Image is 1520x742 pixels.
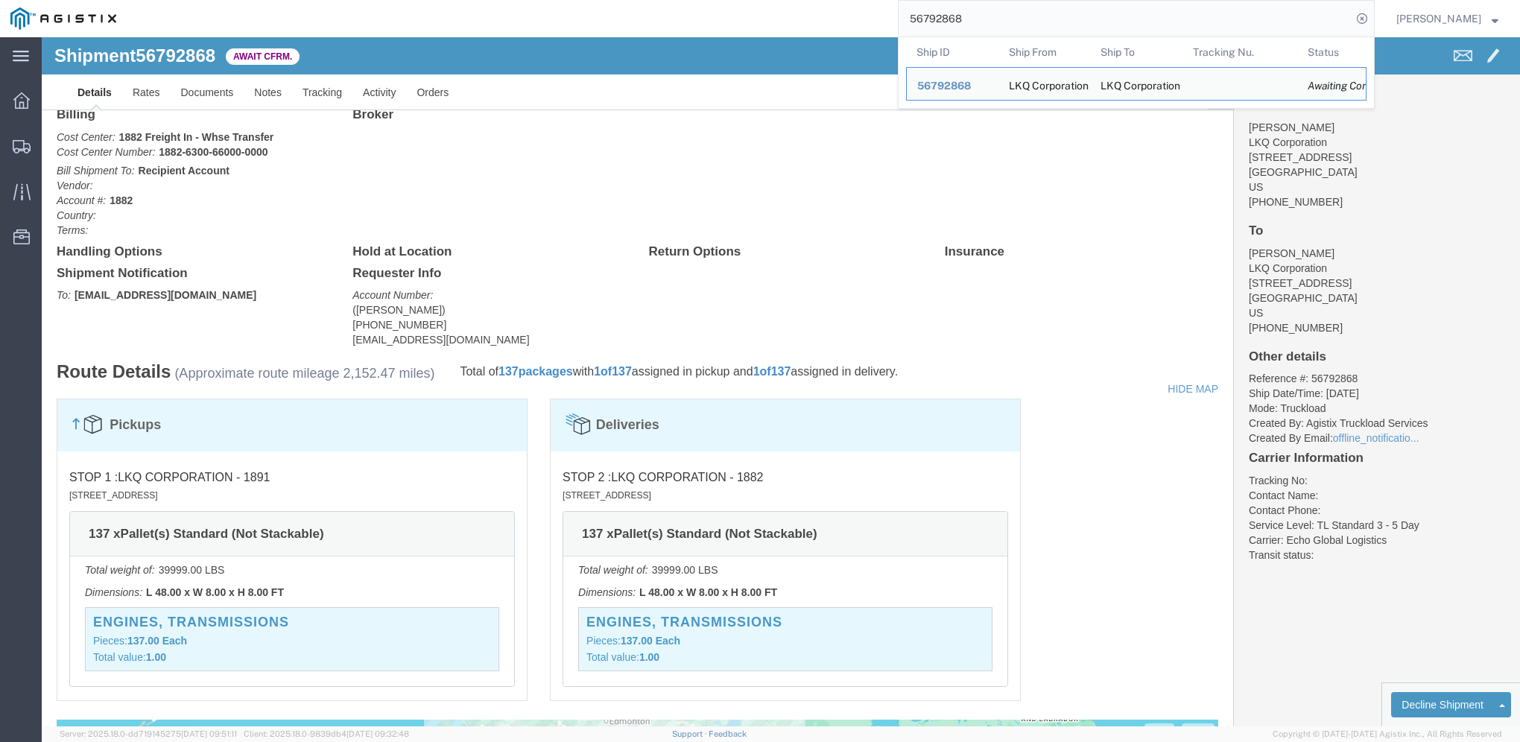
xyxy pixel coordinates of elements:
div: Awaiting Confirmation [1308,78,1355,94]
span: Server: 2025.18.0-dd719145275 [60,729,237,738]
a: Support [672,729,709,738]
th: Tracking Nu. [1182,37,1298,67]
span: Nathan Seeley [1396,10,1481,27]
th: Ship To [1090,37,1182,67]
th: Status [1297,37,1367,67]
span: Client: 2025.18.0-9839db4 [244,729,409,738]
div: LKQ Corporation [1009,68,1080,100]
div: LKQ Corporation [1101,68,1172,100]
img: logo [10,7,116,30]
input: Search for shipment number, reference number [899,1,1352,37]
span: 56792868 [917,80,971,92]
span: [DATE] 09:32:48 [346,729,409,738]
span: Copyright © [DATE]-[DATE] Agistix Inc., All Rights Reserved [1273,728,1502,741]
th: Ship ID [906,37,998,67]
div: 56792868 [917,78,988,94]
button: [PERSON_NAME] [1396,10,1499,28]
iframe: FS Legacy Container [42,37,1520,726]
th: Ship From [998,37,1091,67]
table: Search Results [906,37,1374,108]
span: [DATE] 09:51:11 [181,729,237,738]
a: Feedback [709,729,747,738]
